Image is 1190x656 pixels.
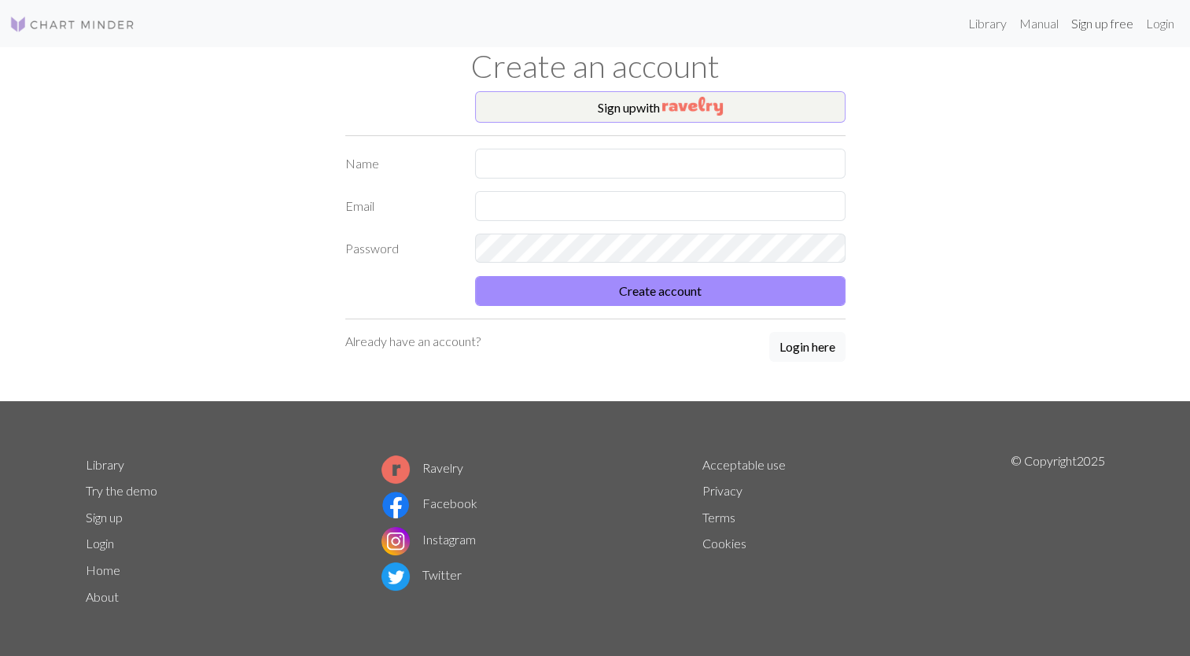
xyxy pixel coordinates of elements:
label: Name [336,149,466,179]
a: Manual [1013,8,1065,39]
label: Email [336,191,466,221]
img: Ravelry [662,97,723,116]
a: Login [1140,8,1181,39]
img: Logo [9,15,135,34]
button: Login here [769,332,846,362]
a: Twitter [381,567,462,582]
img: Facebook logo [381,491,410,519]
img: Twitter logo [381,562,410,591]
a: Home [86,562,120,577]
a: Library [962,8,1013,39]
img: Instagram logo [381,527,410,555]
a: Acceptable use [702,457,786,472]
p: Already have an account? [345,332,481,351]
a: Cookies [702,536,746,551]
a: Sign up free [1065,8,1140,39]
a: Library [86,457,124,472]
a: Facebook [381,496,477,510]
a: Login here [769,332,846,363]
a: Sign up [86,510,123,525]
p: © Copyright 2025 [1010,451,1104,610]
button: Create account [475,276,846,306]
img: Ravelry logo [381,455,410,484]
h1: Create an account [76,47,1114,85]
label: Password [336,234,466,264]
button: Sign upwith [475,91,846,123]
a: Try the demo [86,483,157,498]
a: Privacy [702,483,742,498]
a: Ravelry [381,460,463,475]
a: Terms [702,510,735,525]
a: About [86,589,119,604]
a: Instagram [381,532,476,547]
a: Login [86,536,114,551]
